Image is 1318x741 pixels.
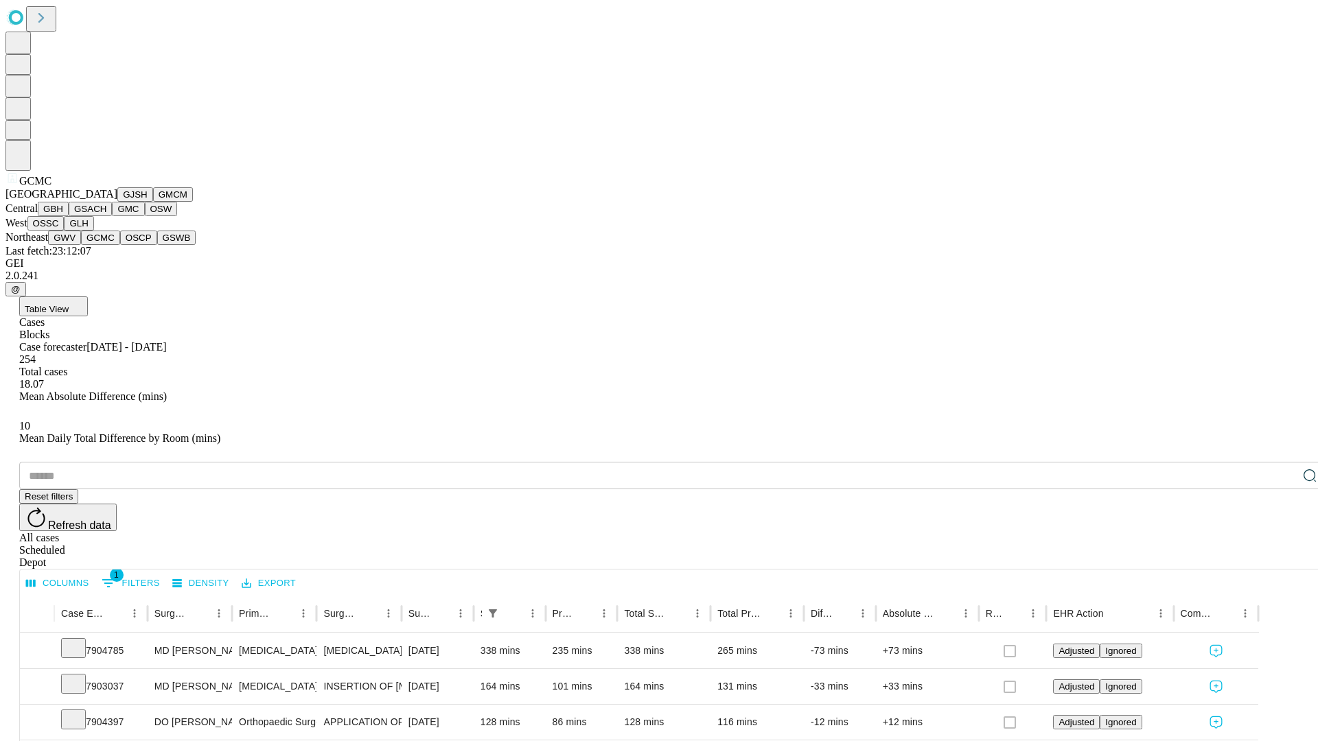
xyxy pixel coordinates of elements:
[504,604,523,623] button: Sort
[1059,681,1094,692] span: Adjusted
[408,608,430,619] div: Surgery Date
[1151,604,1170,623] button: Menu
[154,705,225,740] div: DO [PERSON_NAME]
[64,216,93,231] button: GLH
[408,669,467,704] div: [DATE]
[5,282,26,296] button: @
[117,187,153,202] button: GJSH
[61,669,141,704] div: 7903037
[1053,644,1100,658] button: Adjusted
[239,705,310,740] div: Orthopaedic Surgery
[1100,715,1142,729] button: Ignored
[1105,717,1136,727] span: Ignored
[360,604,379,623] button: Sort
[112,202,144,216] button: GMC
[125,604,144,623] button: Menu
[481,705,539,740] div: 128 mins
[154,608,189,619] div: Surgeon Name
[523,604,542,623] button: Menu
[19,432,220,444] span: Mean Daily Total Difference by Room (mins)
[27,675,47,699] button: Expand
[5,202,38,214] span: Central
[1059,646,1094,656] span: Adjusted
[27,639,47,663] button: Expand
[19,296,88,316] button: Table View
[553,633,611,668] div: 235 mins
[811,633,869,668] div: -73 mins
[1100,679,1142,694] button: Ignored
[239,669,310,704] div: [MEDICAL_DATA]
[717,633,797,668] div: 265 mins
[481,669,539,704] div: 164 mins
[120,231,157,245] button: OSCP
[624,705,704,740] div: 128 mins
[81,231,120,245] button: GCMC
[19,504,117,531] button: Refresh data
[483,604,502,623] div: 1 active filter
[23,573,93,594] button: Select columns
[27,711,47,735] button: Expand
[1004,604,1024,623] button: Sort
[106,604,125,623] button: Sort
[717,705,797,740] div: 116 mins
[1053,608,1103,619] div: EHR Action
[19,353,36,365] span: 254
[1100,644,1142,658] button: Ignored
[323,633,394,668] div: [MEDICAL_DATA] BYPASS GRAFT USING ARTERY 1 GRAFT
[11,284,21,294] span: @
[38,202,69,216] button: GBH
[209,604,229,623] button: Menu
[153,187,193,202] button: GMCM
[811,608,833,619] div: Difference
[408,705,467,740] div: [DATE]
[883,608,936,619] div: Absolute Difference
[483,604,502,623] button: Show filters
[781,604,800,623] button: Menu
[1059,717,1094,727] span: Adjusted
[451,604,470,623] button: Menu
[48,231,81,245] button: GWV
[86,341,166,353] span: [DATE] - [DATE]
[481,608,482,619] div: Scheduled In Room Duration
[98,572,163,594] button: Show filters
[937,604,956,623] button: Sort
[19,390,167,402] span: Mean Absolute Difference (mins)
[323,608,358,619] div: Surgery Name
[553,705,611,740] div: 86 mins
[553,669,611,704] div: 101 mins
[275,604,294,623] button: Sort
[1053,715,1100,729] button: Adjusted
[432,604,451,623] button: Sort
[238,573,299,594] button: Export
[5,217,27,228] span: West
[762,604,781,623] button: Sort
[379,604,398,623] button: Menu
[986,608,1004,619] div: Resolved in EHR
[1105,604,1124,623] button: Sort
[19,420,30,432] span: 10
[27,216,65,231] button: OSSC
[323,705,394,740] div: APPLICATION OF EXTERNAL FIXATOR UNIPLANE
[853,604,872,623] button: Menu
[5,188,117,200] span: [GEOGRAPHIC_DATA]
[717,608,761,619] div: Total Predicted Duration
[624,633,704,668] div: 338 mins
[19,366,67,377] span: Total cases
[688,604,707,623] button: Menu
[239,608,273,619] div: Primary Service
[408,633,467,668] div: [DATE]
[190,604,209,623] button: Sort
[323,669,394,704] div: INSERTION OF [MEDICAL_DATA] SEPARATE PROCEDURE
[1053,679,1100,694] button: Adjusted
[25,491,73,502] span: Reset filters
[717,669,797,704] div: 131 mins
[5,257,1313,270] div: GEI
[1024,604,1043,623] button: Menu
[145,202,178,216] button: OSW
[239,633,310,668] div: [MEDICAL_DATA]
[19,175,51,187] span: GCMC
[883,633,972,668] div: +73 mins
[154,669,225,704] div: MD [PERSON_NAME] [PERSON_NAME] Md
[69,202,112,216] button: GSACH
[624,608,667,619] div: Total Scheduled Duration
